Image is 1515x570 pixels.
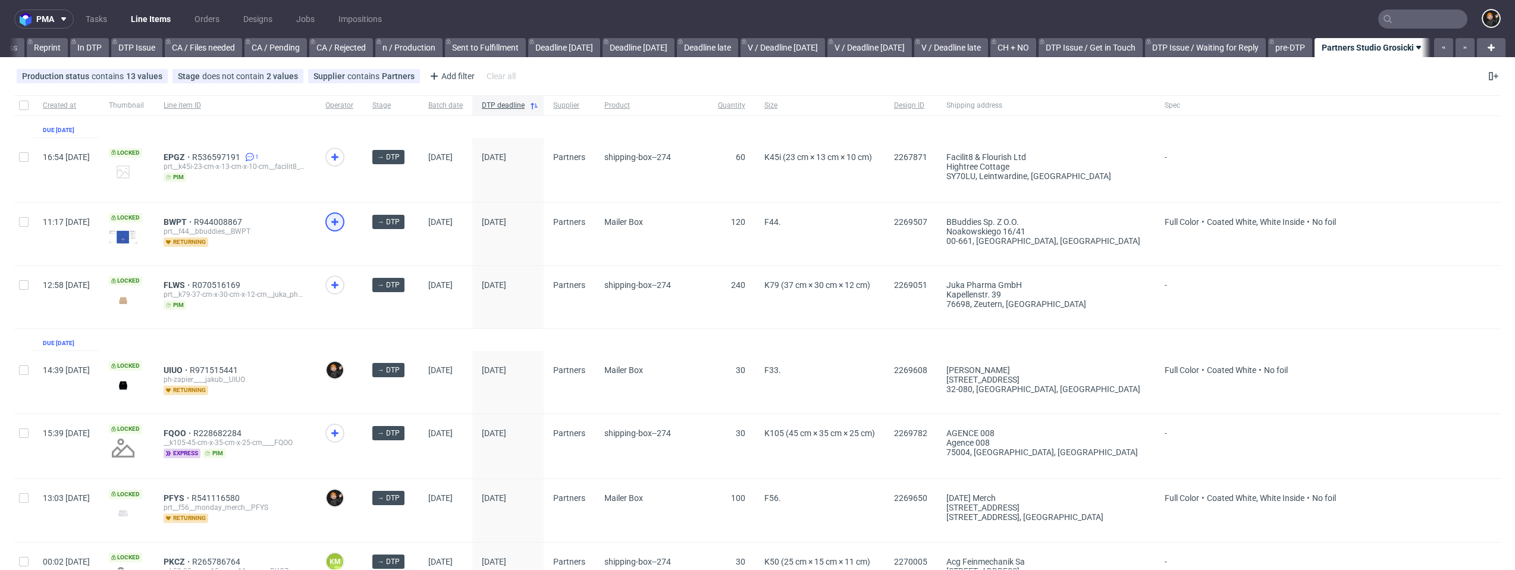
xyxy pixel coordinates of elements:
div: 00-661, [GEOGRAPHIC_DATA] , [GEOGRAPHIC_DATA] [946,236,1146,246]
span: R228682284 [193,428,244,438]
span: shipping-box--274 [604,280,671,290]
span: R536597191 [192,152,243,162]
div: prt__k45i-23-cm-x-13-cm-x-10-cm__facilit8_flourish_ltd__EPGZ [164,162,306,171]
a: PFYS [164,493,192,503]
span: Stage [178,71,202,81]
span: shipping-box--274 [604,152,671,162]
a: PKCZ [164,557,192,566]
span: → DTP [377,152,400,162]
span: → DTP [377,493,400,503]
span: F33. [764,365,781,375]
a: pre-DTP [1268,38,1312,57]
div: Facilit8 & Flourish Ltd [946,152,1146,162]
a: In DTP [70,38,109,57]
span: returning [164,513,208,523]
div: Clear all [484,68,518,84]
span: [DATE] [428,365,453,375]
a: CA / Pending [244,38,307,57]
span: [DATE] [482,152,506,162]
a: Line Items [124,10,178,29]
a: DTP Issue / Get in Touch [1039,38,1143,57]
a: R944008867 [194,217,244,227]
a: R971515441 [190,365,240,375]
span: DTP deadline [482,101,525,111]
span: Line item ID [164,101,306,111]
img: Dominik Grosicki [327,362,343,378]
span: Spec [1165,101,1336,111]
span: F44. [764,217,781,227]
span: Shipping address [946,101,1146,111]
div: Due [DATE] [43,126,74,135]
span: 14:39 [DATE] [43,365,90,375]
a: Sent to Fulfillment [445,38,526,57]
div: [STREET_ADDRESS] [946,503,1146,512]
div: Hightree Cottage [946,162,1146,171]
span: Partners [553,557,585,566]
span: Partners [553,152,585,162]
span: Batch date [428,101,463,111]
a: V / Deadline [DATE] [827,38,912,57]
span: Mailer Box [604,217,643,227]
span: No foil [1312,493,1336,503]
span: [DATE] [482,217,506,227]
span: No foil [1312,217,1336,227]
a: BWPT [164,217,194,227]
a: Deadline [DATE] [528,38,600,57]
span: UIUO [164,365,190,375]
span: 2270005 [894,557,927,566]
a: CA / Rejected [309,38,373,57]
div: prt__f56__monday_merch__PFYS [164,503,306,512]
span: 11:17 [DATE] [43,217,90,227]
a: FLWS [164,280,192,290]
img: Dominik Grosicki [1483,10,1500,27]
span: contains [92,71,126,81]
div: Juka Pharma GmbH [946,280,1146,290]
a: Partners Studio Grosicki [1315,38,1431,57]
span: Locked [109,553,142,562]
span: Locked [109,361,142,371]
span: 100 [731,493,745,503]
span: 240 [731,280,745,290]
span: Size [764,101,875,111]
div: [DATE] Merch [946,493,1146,503]
div: ph-zapier____jakub__UIUO [164,375,306,384]
figcaption: KM [327,553,343,570]
button: pma [14,10,74,29]
a: R070516169 [192,280,243,290]
span: 2267871 [894,152,927,162]
span: 30 [736,428,745,438]
span: pim [203,449,225,458]
a: Orders [187,10,227,29]
span: 120 [731,217,745,227]
span: EPGZ [164,152,192,162]
span: 2269507 [894,217,927,227]
span: returning [164,386,208,395]
div: SY70LU, Leintwardine , [GEOGRAPHIC_DATA] [946,171,1146,181]
span: 30 [736,365,745,375]
div: 75004, [GEOGRAPHIC_DATA] , [GEOGRAPHIC_DATA] [946,447,1146,457]
span: Quantity [718,101,745,111]
span: Product [604,101,699,111]
a: DTP Issue [111,38,162,57]
span: • [1199,493,1207,503]
span: Full Color [1165,365,1199,375]
span: Full Color [1165,493,1199,503]
a: n / Production [375,38,443,57]
span: [DATE] [428,557,453,566]
div: Partners [382,71,415,81]
div: Noakowskiego 16/41 [946,227,1146,236]
span: express [164,449,200,458]
span: [DATE] [428,428,453,438]
a: Jobs [289,10,322,29]
span: 60 [736,152,745,162]
span: FQOO [164,428,193,438]
div: [STREET_ADDRESS] , [GEOGRAPHIC_DATA] [946,512,1146,522]
span: → DTP [377,556,400,567]
span: [DATE] [428,217,453,227]
span: 30 [736,557,745,566]
div: 13 values [126,71,162,81]
span: 12:58 [DATE] [43,280,90,290]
